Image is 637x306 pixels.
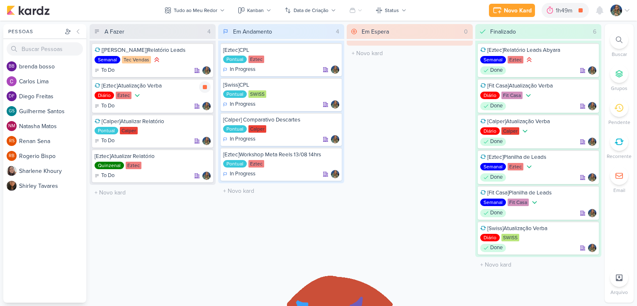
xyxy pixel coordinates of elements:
p: Done [490,209,503,217]
div: Responsável: Isabella Gutierres [331,170,339,178]
div: Eztec [248,56,264,63]
div: Fit Casa [508,199,529,206]
div: [Calper]Atualização Verba [480,118,596,125]
div: Responsável: Isabella Gutierres [588,244,596,252]
img: Shirley Tavares [7,181,17,191]
p: Arquivo [610,289,628,296]
div: Guilherme Santos [7,106,17,116]
div: S h a r l e n e K h o u r y [19,167,86,175]
p: DF [9,94,15,99]
div: Responsável: Isabella Gutierres [588,102,596,110]
div: Calper [501,127,519,135]
p: RB [9,154,15,158]
div: [Swiss]Atualização Verba [480,225,596,232]
div: Pontual [95,127,118,134]
div: 0 [461,27,471,36]
input: + Novo kard [477,259,600,271]
p: Buscar [612,51,627,58]
div: Prioridade Alta [153,56,161,64]
div: b r e n d a b o s s o [19,62,86,71]
p: RS [9,139,15,143]
img: Isabella Gutierres [588,244,596,252]
div: Diário [95,92,114,99]
div: Prioridade Baixa [521,127,529,135]
div: Prioridade Baixa [530,198,539,206]
div: Fit Casa [501,92,523,99]
div: Done [480,102,506,110]
img: Isabella Gutierres [588,173,596,182]
div: Done [480,173,506,182]
div: [Eztec]CPL [223,46,339,54]
div: D i e g o F r e i t a s [19,92,86,101]
div: Semanal [95,56,120,63]
li: Ctrl + F [605,31,634,58]
img: kardz.app [7,5,50,15]
div: Responsável: Isabella Gutierres [202,137,211,145]
p: Pendente [608,119,630,126]
img: Isabella Gutierres [202,172,211,180]
input: Buscar Pessoas [7,42,83,56]
div: Renan Sena [7,136,17,146]
div: Responsável: Isabella Gutierres [588,209,596,217]
img: Isabella Gutierres [202,137,211,145]
div: [Tec Vendas]Relatório Leads [95,46,211,54]
div: Diário [480,234,500,241]
div: Done [480,66,506,75]
div: Responsável: Isabella Gutierres [202,172,211,180]
div: [Calper] Comparativo Descartes [223,116,339,124]
img: Isabella Gutierres [610,5,622,16]
div: Responsável: Isabella Gutierres [588,66,596,75]
div: [Eztec]Workshop Meta Reels 13/08 14hrs [223,151,339,158]
div: A Fazer [105,27,124,36]
p: Done [490,138,503,146]
div: N a t a s h a M a t o s [19,122,86,131]
div: Quinzenal [95,162,124,169]
div: To Do [95,172,114,180]
p: In Progress [230,135,255,143]
div: 6 [590,27,600,36]
p: GS [9,109,15,114]
div: Done [480,138,506,146]
p: In Progress [230,66,255,74]
img: Isabella Gutierres [588,138,596,146]
div: In Progress [223,66,255,74]
div: Rogerio Bispo [7,151,17,161]
div: Em Andamento [233,27,272,36]
div: Prioridade Baixa [133,91,141,100]
div: Responsável: Isabella Gutierres [202,102,211,110]
p: To Do [101,137,114,145]
p: In Progress [230,170,255,178]
div: Pontual [223,160,247,168]
img: Isabella Gutierres [331,66,339,74]
div: Pessoas [7,28,63,35]
div: Calper [248,125,266,133]
div: To Do [95,102,114,110]
input: + Novo kard [220,185,343,197]
div: Pontual [223,56,247,63]
img: Sharlene Khoury [7,166,17,176]
p: Done [490,244,503,252]
div: C a r l o s L i m a [19,77,86,86]
img: Isabella Gutierres [588,102,596,110]
div: Diário [480,92,500,99]
input: + Novo kard [348,47,471,59]
img: Carlos Lima [7,76,17,86]
p: In Progress [230,100,255,109]
div: [Fit Casa]Atualização Verba [480,82,596,90]
div: Prioridade Baixa [525,163,533,171]
div: R e n a n S e n a [19,137,86,146]
div: Prioridade Baixa [524,91,532,100]
p: Done [490,102,503,110]
div: Responsável: Isabella Gutierres [331,66,339,74]
div: Novo Kard [504,6,532,15]
div: Diário [480,127,500,135]
div: Done [480,244,506,252]
img: Isabella Gutierres [202,66,211,75]
div: Semanal [480,56,506,63]
div: Prioridade Alta [525,56,533,64]
div: [Calper]Atualizar Relatório [95,118,211,125]
div: To Do [95,137,114,145]
div: [Eztec]Relatório Leads Abyara [480,46,596,54]
div: brenda bosso [7,61,17,71]
p: Email [613,187,625,194]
